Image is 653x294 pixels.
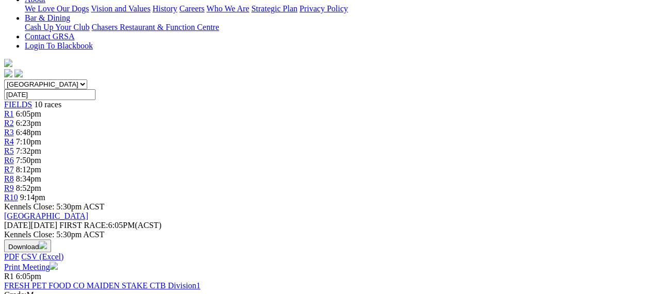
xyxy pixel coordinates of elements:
[16,174,41,183] span: 8:34pm
[206,4,249,13] a: Who We Are
[4,263,58,271] a: Print Meeting
[16,272,41,281] span: 6:05pm
[299,4,348,13] a: Privacy Policy
[4,109,14,118] a: R1
[59,221,108,230] span: FIRST RACE:
[25,23,89,31] a: Cash Up Your Club
[16,184,41,192] span: 8:52pm
[16,165,41,174] span: 8:12pm
[4,202,104,211] span: Kennels Close: 5:30pm ACST
[25,41,93,50] a: Login To Blackbook
[21,252,63,261] a: CSV (Excel)
[4,146,14,155] a: R5
[4,165,14,174] a: R7
[4,100,32,109] a: FIELDS
[16,156,41,165] span: 7:50pm
[179,4,204,13] a: Careers
[39,241,47,249] img: download.svg
[91,4,150,13] a: Vision and Values
[4,174,14,183] a: R8
[4,69,12,77] img: facebook.svg
[16,119,41,127] span: 6:23pm
[152,4,177,13] a: History
[4,281,200,290] a: FRESH PET FOOD CO MAIDEN STAKE CTB Division1
[25,32,74,41] a: Contact GRSA
[4,128,14,137] a: R3
[4,230,649,239] div: Kennels Close: 5:30pm ACST
[4,272,14,281] span: R1
[4,252,649,262] div: Download
[4,193,18,202] a: R10
[25,4,649,13] div: About
[4,119,14,127] a: R2
[4,89,95,100] input: Select date
[4,221,31,230] span: [DATE]
[4,184,14,192] a: R9
[14,69,23,77] img: twitter.svg
[25,13,70,22] a: Bar & Dining
[251,4,297,13] a: Strategic Plan
[91,23,219,31] a: Chasers Restaurant & Function Centre
[4,252,19,261] a: PDF
[4,239,51,252] button: Download
[16,109,41,118] span: 6:05pm
[34,100,61,109] span: 10 races
[4,59,12,67] img: logo-grsa-white.png
[20,193,45,202] span: 9:14pm
[50,262,58,270] img: printer.svg
[4,211,88,220] a: [GEOGRAPHIC_DATA]
[4,156,14,165] a: R6
[16,128,41,137] span: 6:48pm
[16,137,41,146] span: 7:10pm
[59,221,162,230] span: 6:05PM(ACST)
[25,4,89,13] a: We Love Our Dogs
[4,221,57,230] span: [DATE]
[25,23,649,32] div: Bar & Dining
[16,146,41,155] span: 7:32pm
[4,137,14,146] a: R4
